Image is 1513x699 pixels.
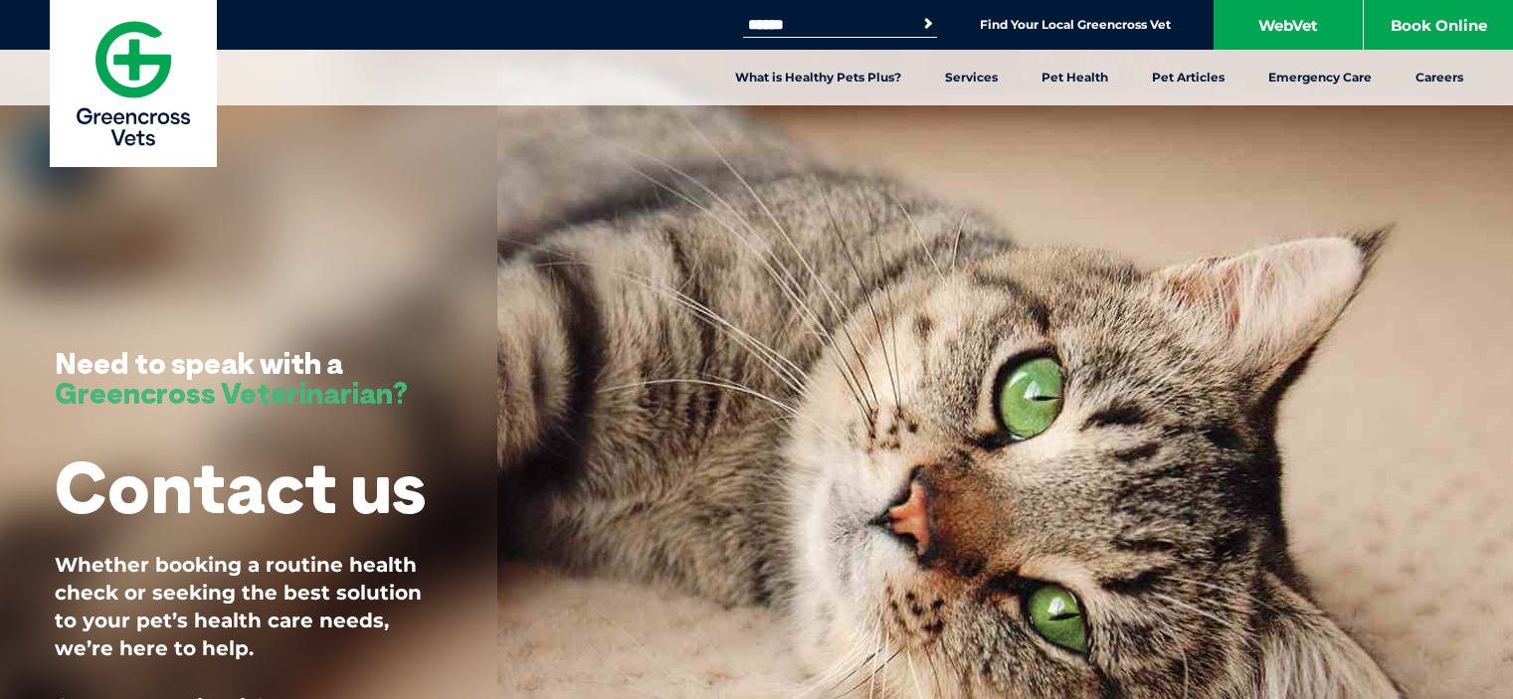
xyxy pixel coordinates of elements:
span: Greencross Veterinarian? [55,374,408,412]
h3: Need to speak with a [55,348,408,408]
a: Careers [1394,50,1485,105]
a: Services [923,50,1020,105]
a: Pet Articles [1130,50,1246,105]
p: Whether booking a routine health check or seeking the best solution to your pet’s health care nee... [55,551,443,662]
a: Emergency Care [1246,50,1394,105]
a: Find Your Local Greencross Vet [980,17,1171,33]
a: Pet Health [1020,50,1130,105]
button: Search [918,14,938,34]
h1: Contact us [55,447,426,526]
a: What is Healthy Pets Plus? [713,50,923,105]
